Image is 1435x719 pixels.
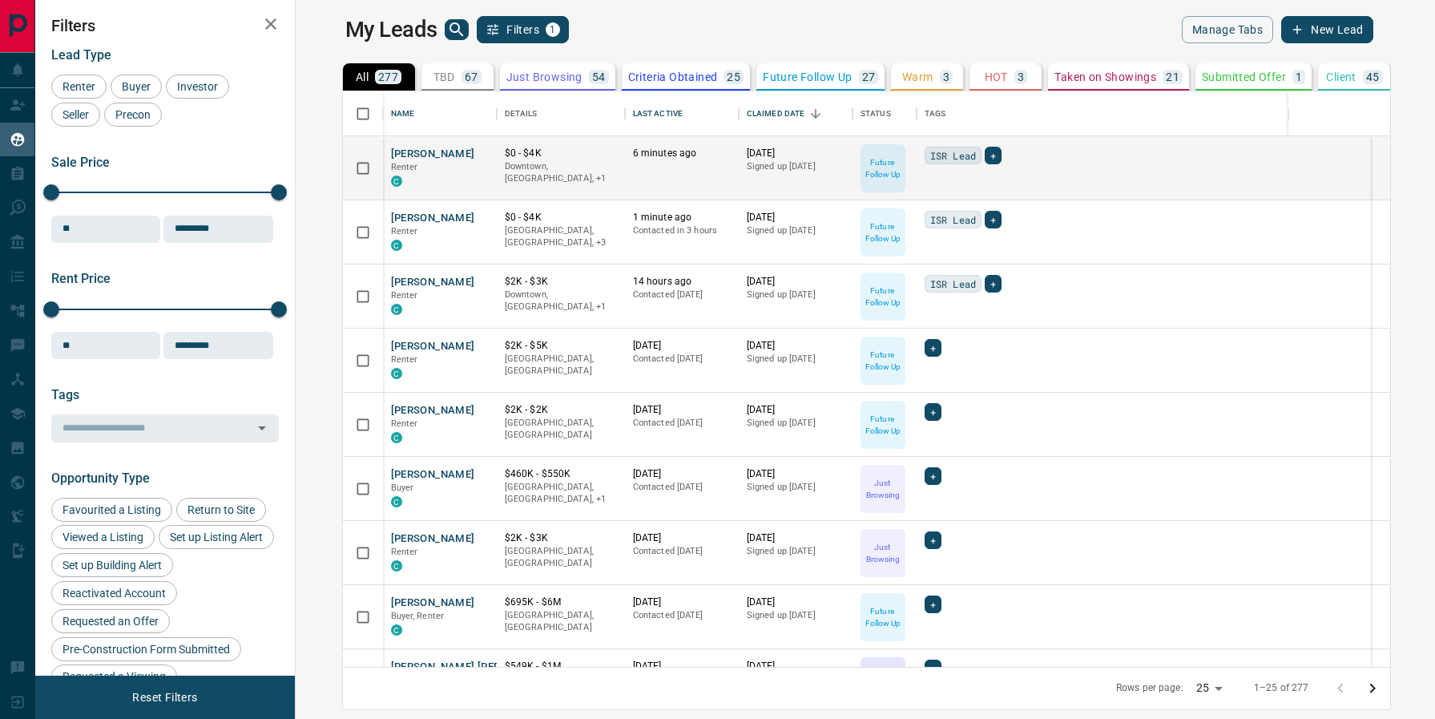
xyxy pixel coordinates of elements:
p: [DATE] [747,147,844,160]
p: 1 minute ago [633,211,731,224]
span: 1 [547,24,558,35]
button: [PERSON_NAME] [391,467,475,483]
p: Contacted [DATE] [633,417,731,430]
div: Claimed Date [747,91,805,136]
div: + [925,531,941,549]
p: [DATE] [747,531,844,545]
div: + [985,211,1002,228]
div: condos.ca [391,176,402,187]
p: [DATE] [747,275,844,289]
span: ISR Lead [930,212,976,228]
button: Manage Tabs [1182,16,1273,43]
p: All [356,71,369,83]
span: Reactivated Account [57,587,171,600]
div: Pre-Construction Form Submitted [51,637,241,661]
p: Future Follow Up [862,285,904,309]
span: Sale Price [51,155,110,170]
span: + [930,468,936,484]
p: $460K - $550K [505,467,617,481]
div: Last Active [625,91,739,136]
div: Claimed Date [739,91,853,136]
p: TBD [433,71,455,83]
span: Investor [171,80,224,93]
p: 1–25 of 277 [1254,681,1308,695]
div: Requested a Viewing [51,664,177,689]
p: 14 hours ago [633,275,731,289]
div: condos.ca [391,240,402,251]
p: 27 [862,71,876,83]
p: Warm [902,71,933,83]
span: Opportunity Type [51,471,150,486]
button: Sort [804,103,827,125]
p: Signed up [DATE] [747,545,844,558]
span: Tags [51,387,79,402]
button: Filters1 [477,16,569,43]
p: Just Browsing [862,477,904,501]
div: Buyer [111,75,162,99]
p: [DATE] [633,467,731,481]
p: [GEOGRAPHIC_DATA], [GEOGRAPHIC_DATA] [505,353,617,378]
button: [PERSON_NAME] [391,275,475,290]
p: Contacted [DATE] [633,353,731,366]
div: condos.ca [391,368,402,379]
div: Favourited a Listing [51,498,172,522]
p: [DATE] [633,596,731,609]
span: Renter [391,290,418,301]
p: [DATE] [633,403,731,417]
p: $2K - $3K [505,275,617,289]
button: [PERSON_NAME] [391,531,475,547]
div: Name [391,91,415,136]
span: Renter [57,80,101,93]
span: Renter [391,418,418,429]
div: Requested an Offer [51,609,170,633]
p: Submitted Offer [1202,71,1286,83]
span: ISR Lead [930,276,976,292]
span: Buyer [116,80,156,93]
span: + [930,660,936,677]
div: Details [497,91,625,136]
p: $0 - $4K [505,211,617,224]
span: + [930,340,936,356]
p: [DATE] [747,467,844,481]
p: Contacted in 3 hours [633,224,731,237]
p: Future Follow Up [862,413,904,437]
span: Pre-Construction Form Submitted [57,643,236,656]
span: ISR Lead [930,147,976,164]
div: Seller [51,103,100,127]
p: Signed up [DATE] [747,289,844,301]
span: Return to Site [182,503,260,516]
p: Future Follow Up [862,156,904,180]
button: [PERSON_NAME] [391,339,475,354]
div: condos.ca [391,624,402,636]
div: Last Active [633,91,683,136]
button: search button [445,19,469,40]
div: Investor [166,75,229,99]
div: Renter [51,75,107,99]
p: $0 - $4K [505,147,617,160]
span: Favourited a Listing [57,503,167,516]
div: condos.ca [391,496,402,507]
p: 3 [1018,71,1024,83]
div: + [985,147,1002,164]
button: [PERSON_NAME] [391,147,475,162]
span: + [990,147,996,164]
p: Signed up [DATE] [747,160,844,173]
div: Status [853,91,917,136]
p: Toronto [505,160,617,185]
p: Rows per page: [1116,681,1183,695]
span: Set up Listing Alert [164,531,268,543]
button: New Lead [1281,16,1373,43]
div: Status [861,91,891,136]
div: condos.ca [391,304,402,315]
p: [DATE] [633,660,731,673]
p: Signed up [DATE] [747,353,844,366]
span: Precon [110,108,156,121]
div: + [925,660,941,677]
span: + [930,532,936,548]
p: Signed up [DATE] [747,609,844,622]
p: Client [1326,71,1356,83]
p: Just Browsing [506,71,582,83]
p: Toronto [505,481,617,506]
p: 25 [727,71,740,83]
span: Buyer, Renter [391,611,445,621]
